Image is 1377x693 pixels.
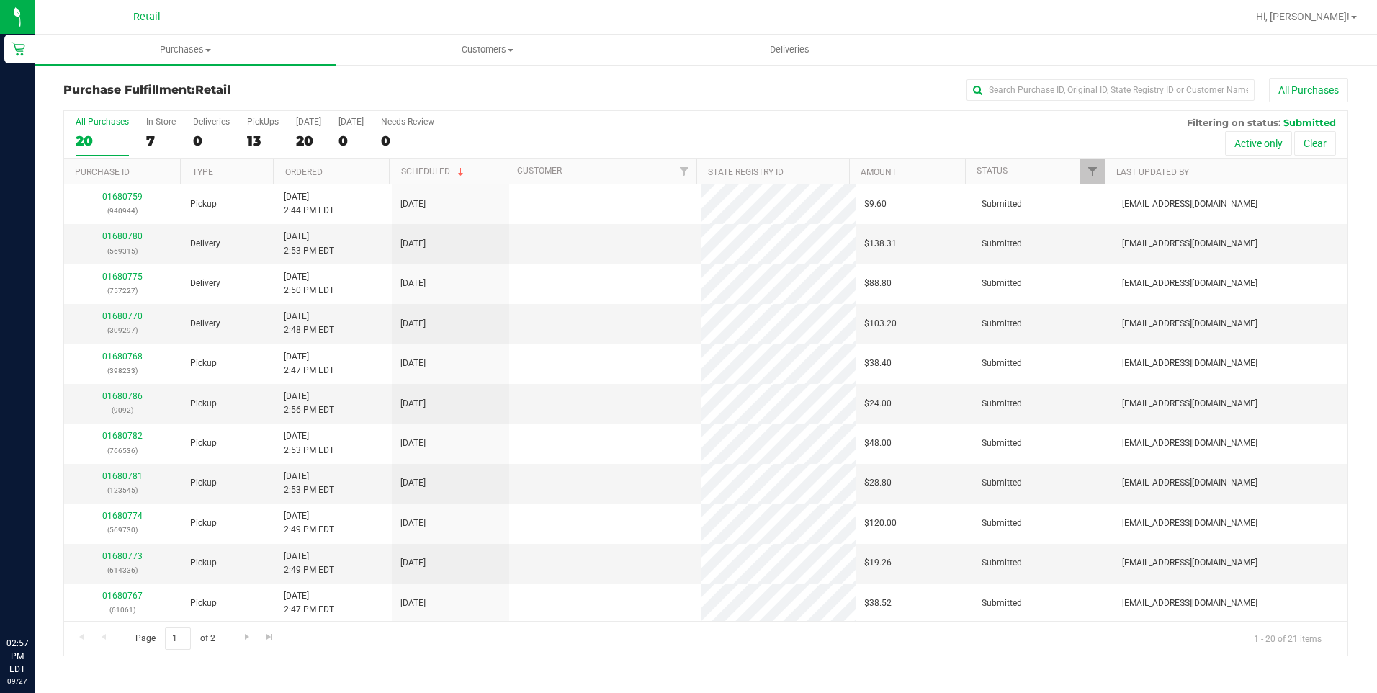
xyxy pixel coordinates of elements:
[35,43,336,56] span: Purchases
[982,517,1022,530] span: Submitted
[337,43,637,56] span: Customers
[190,357,217,370] span: Pickup
[401,166,467,176] a: Scheduled
[133,11,161,23] span: Retail
[284,550,334,577] span: [DATE] 2:49 PM EDT
[381,133,434,149] div: 0
[400,277,426,290] span: [DATE]
[977,166,1008,176] a: Status
[284,470,334,497] span: [DATE] 2:53 PM EDT
[190,237,220,251] span: Delivery
[284,509,334,537] span: [DATE] 2:49 PM EDT
[259,627,280,647] a: Go to the last page
[63,84,492,97] h3: Purchase Fulfillment:
[982,317,1022,331] span: Submitted
[102,551,143,561] a: 01680773
[1116,167,1189,177] a: Last Updated By
[73,403,173,417] p: (9092)
[864,197,887,211] span: $9.60
[190,317,220,331] span: Delivery
[864,317,897,331] span: $103.20
[190,437,217,450] span: Pickup
[14,578,58,621] iframe: Resource center
[296,117,321,127] div: [DATE]
[338,117,364,127] div: [DATE]
[1122,357,1257,370] span: [EMAIL_ADDRESS][DOMAIN_NAME]
[1242,627,1333,649] span: 1 - 20 of 21 items
[639,35,941,65] a: Deliveries
[190,596,217,610] span: Pickup
[1122,397,1257,411] span: [EMAIL_ADDRESS][DOMAIN_NAME]
[76,133,129,149] div: 20
[864,476,892,490] span: $28.80
[1122,556,1257,570] span: [EMAIL_ADDRESS][DOMAIN_NAME]
[73,244,173,258] p: (569315)
[195,83,230,97] span: Retail
[73,204,173,218] p: (940944)
[982,357,1022,370] span: Submitted
[864,397,892,411] span: $24.00
[400,197,426,211] span: [DATE]
[102,352,143,362] a: 01680768
[284,310,334,337] span: [DATE] 2:48 PM EDT
[42,576,60,593] iframe: Resource center unread badge
[102,391,143,401] a: 01680786
[165,627,191,650] input: 1
[192,167,213,177] a: Type
[517,166,562,176] a: Customer
[102,192,143,202] a: 01680759
[400,357,426,370] span: [DATE]
[284,270,334,298] span: [DATE] 2:50 PM EDT
[73,483,173,497] p: (123545)
[73,364,173,377] p: (398233)
[400,437,426,450] span: [DATE]
[296,133,321,149] div: 20
[982,277,1022,290] span: Submitted
[1080,159,1104,184] a: Filter
[336,35,638,65] a: Customers
[75,167,130,177] a: Purchase ID
[1294,131,1336,156] button: Clear
[190,476,217,490] span: Pickup
[284,190,334,218] span: [DATE] 2:44 PM EDT
[966,79,1255,101] input: Search Purchase ID, Original ID, State Registry ID or Customer Name...
[236,627,257,647] a: Go to the next page
[102,311,143,321] a: 01680770
[146,117,176,127] div: In Store
[102,591,143,601] a: 01680767
[285,167,323,177] a: Ordered
[864,357,892,370] span: $38.40
[1122,596,1257,610] span: [EMAIL_ADDRESS][DOMAIN_NAME]
[35,35,336,65] a: Purchases
[6,676,28,687] p: 09/27
[1122,197,1257,211] span: [EMAIL_ADDRESS][DOMAIN_NAME]
[982,556,1022,570] span: Submitted
[1122,476,1257,490] span: [EMAIL_ADDRESS][DOMAIN_NAME]
[864,517,897,530] span: $120.00
[982,197,1022,211] span: Submitted
[102,511,143,521] a: 01680774
[102,272,143,282] a: 01680775
[982,596,1022,610] span: Submitted
[1122,517,1257,530] span: [EMAIL_ADDRESS][DOMAIN_NAME]
[190,517,217,530] span: Pickup
[193,117,230,127] div: Deliveries
[73,603,173,617] p: (61061)
[1269,78,1348,102] button: All Purchases
[102,471,143,481] a: 01680781
[982,237,1022,251] span: Submitted
[73,523,173,537] p: (569730)
[73,563,173,577] p: (614336)
[6,637,28,676] p: 02:57 PM EDT
[193,133,230,149] div: 0
[284,230,334,257] span: [DATE] 2:53 PM EDT
[400,397,426,411] span: [DATE]
[400,476,426,490] span: [DATE]
[400,317,426,331] span: [DATE]
[400,237,426,251] span: [DATE]
[864,437,892,450] span: $48.00
[338,133,364,149] div: 0
[247,133,279,149] div: 13
[1122,277,1257,290] span: [EMAIL_ADDRESS][DOMAIN_NAME]
[190,556,217,570] span: Pickup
